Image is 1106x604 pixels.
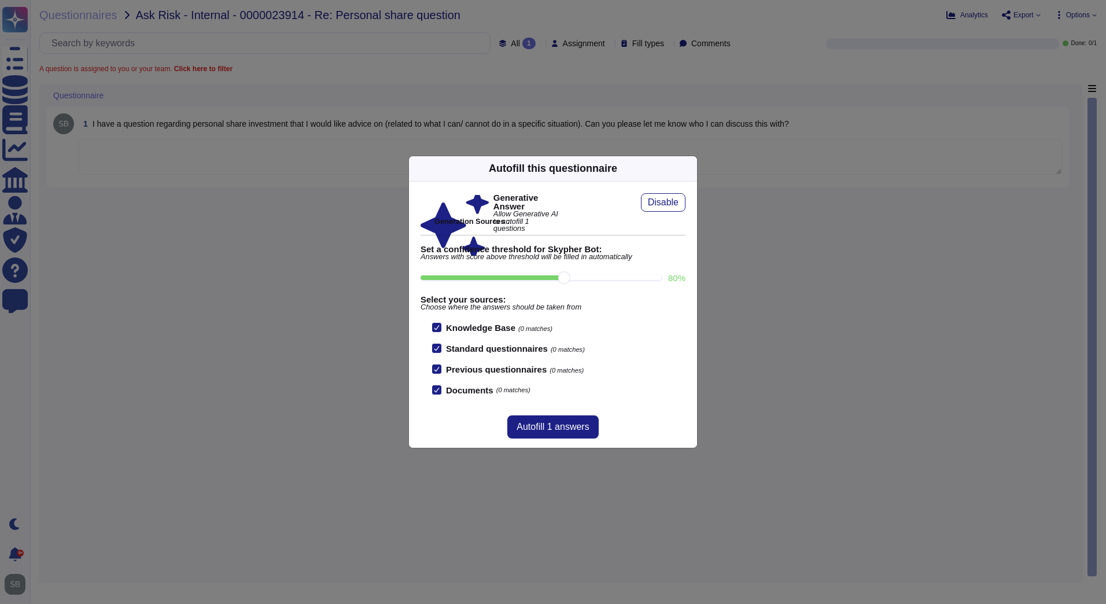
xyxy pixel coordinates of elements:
span: (0 matches) [496,387,530,393]
button: Disable [641,193,685,212]
b: Knowledge Base [446,323,515,333]
b: Generative Answer [493,193,562,211]
span: Autofill 1 answers [517,422,589,432]
b: Documents [446,386,493,395]
span: Answers with score above threshold will be filled in automatically [421,253,685,261]
b: Generation Sources : [434,217,509,226]
div: Autofill this questionnaire [489,161,617,176]
b: Select your sources: [421,295,685,304]
span: (0 matches) [550,367,584,374]
span: Allow Generative AI to autofill 1 questions [493,211,562,233]
span: Disable [648,198,679,207]
b: Standard questionnaires [446,344,548,353]
button: Autofill 1 answers [507,415,598,439]
label: 80 % [668,274,685,282]
b: Set a confidence threshold for Skypher Bot: [421,245,685,253]
span: (0 matches) [518,325,552,332]
span: Choose where the answers should be taken from [421,304,685,311]
b: Previous questionnaires [446,364,547,374]
span: (0 matches) [551,346,585,353]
